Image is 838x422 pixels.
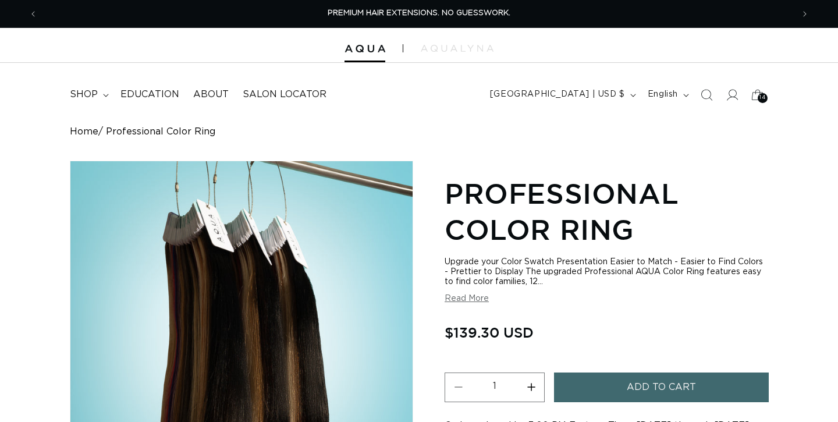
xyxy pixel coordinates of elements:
div: Upgrade your Color Swatch Presentation Easier to Match - Easier to Find Colors - Prettier to Disp... [445,257,768,287]
span: Professional Color Ring [106,126,215,137]
img: Aqua Hair Extensions [345,45,385,53]
a: Home [70,126,98,137]
a: Education [113,81,186,108]
span: Add to cart [627,373,696,402]
span: PREMIUM HAIR EXTENSIONS. NO GUESSWORK. [328,9,510,17]
span: Salon Locator [243,88,326,101]
button: Add to cart [554,373,769,402]
summary: Search [694,82,719,108]
img: aqualyna.com [421,45,493,52]
summary: shop [63,81,113,108]
button: English [641,84,694,106]
nav: breadcrumbs [70,126,768,137]
button: [GEOGRAPHIC_DATA] | USD $ [483,84,641,106]
span: shop [70,88,98,101]
span: $139.30 USD [445,321,534,343]
button: Next announcement [792,3,818,25]
button: Previous announcement [20,3,46,25]
span: English [648,88,678,101]
span: [GEOGRAPHIC_DATA] | USD $ [490,88,625,101]
span: 14 [759,93,765,103]
a: About [186,81,236,108]
h1: Professional Color Ring [445,175,768,248]
span: Education [120,88,179,101]
span: About [193,88,229,101]
button: Read More [445,294,489,304]
a: Salon Locator [236,81,333,108]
